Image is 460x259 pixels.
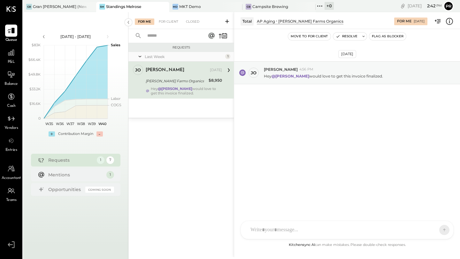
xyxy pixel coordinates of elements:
text: $49.8K [28,72,41,77]
text: W37 [66,122,74,126]
a: P&L [0,47,22,65]
div: GB [26,4,32,10]
a: Accountant [0,163,22,181]
div: Campsite Brewing [252,4,288,9]
text: $33.2K [29,87,41,91]
div: For Me [135,18,154,25]
span: Queue [5,37,17,43]
button: Move to for client [288,33,331,40]
button: Resolve [333,33,360,40]
button: Flag as Blocker [369,33,406,40]
text: COGS [111,103,121,107]
div: 1 [225,54,230,59]
div: + 0 [325,2,334,10]
div: [DATE] [408,3,442,9]
span: Teams [6,197,17,203]
text: Sales [111,43,120,47]
a: Balance [0,69,22,87]
div: Standings Melrose [106,4,141,9]
div: [DATE] - [DATE] [49,34,103,39]
div: Total [241,17,254,25]
div: Closed [183,18,203,25]
span: [PERSON_NAME] [264,67,298,72]
text: $66.4K [28,57,41,62]
div: MD [172,4,178,10]
div: For Me [397,19,411,24]
div: CB [246,4,251,10]
div: MKT Demo [179,4,201,9]
span: 4:56 PM [299,67,313,72]
text: W39 [88,122,96,126]
a: Teams [0,185,22,203]
div: [DATE] [338,50,356,58]
text: $16.6K [29,101,41,106]
div: [DATE] [210,68,222,73]
div: jo [135,67,141,73]
div: [PERSON_NAME] Farms Organics [146,78,207,84]
div: Contribution Margin [58,131,93,137]
div: 1 [97,156,104,164]
div: Requests [132,45,231,50]
a: Queue [0,25,22,43]
a: Vendors [0,113,22,131]
div: For Client [156,18,181,25]
span: Cash [7,103,15,109]
div: [PERSON_NAME] [146,67,184,73]
div: SM [99,4,105,10]
strong: @[PERSON_NAME] [272,74,309,78]
div: 7 [106,156,114,164]
div: copy link [400,3,406,9]
text: W35 [45,122,53,126]
span: Vendors [4,125,18,131]
div: jo [251,70,257,76]
div: Coming Soon [85,187,114,193]
div: Gran [PERSON_NAME] (New) [33,4,87,9]
a: Cash [0,91,22,109]
text: Labor [111,96,120,101]
div: Mentions [48,172,103,178]
span: Balance [4,81,18,87]
div: Opportunities [48,186,82,193]
text: W36 [56,122,64,126]
span: Accountant [2,175,21,181]
div: [DATE] [414,19,425,24]
text: W40 [98,122,106,126]
div: - [96,131,103,137]
span: Entries [5,147,17,153]
div: [PERSON_NAME] Farms Organics [278,18,343,24]
div: AP Aging [257,18,275,24]
div: $8,950 [209,77,222,84]
div: + [49,131,55,137]
div: Requests [48,157,94,163]
button: Pr [443,1,454,11]
strong: @[PERSON_NAME] [158,86,192,91]
div: Last Week [145,54,224,59]
text: W38 [77,122,85,126]
p: Hey would love to get this invoice finalized. [264,73,383,79]
span: P&L [8,59,15,65]
a: Entries [0,135,22,153]
div: Hey would love to get this invoice finalized. [151,86,222,95]
text: 0 [38,116,41,121]
div: 1 [106,171,114,179]
text: $83K [32,43,41,47]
